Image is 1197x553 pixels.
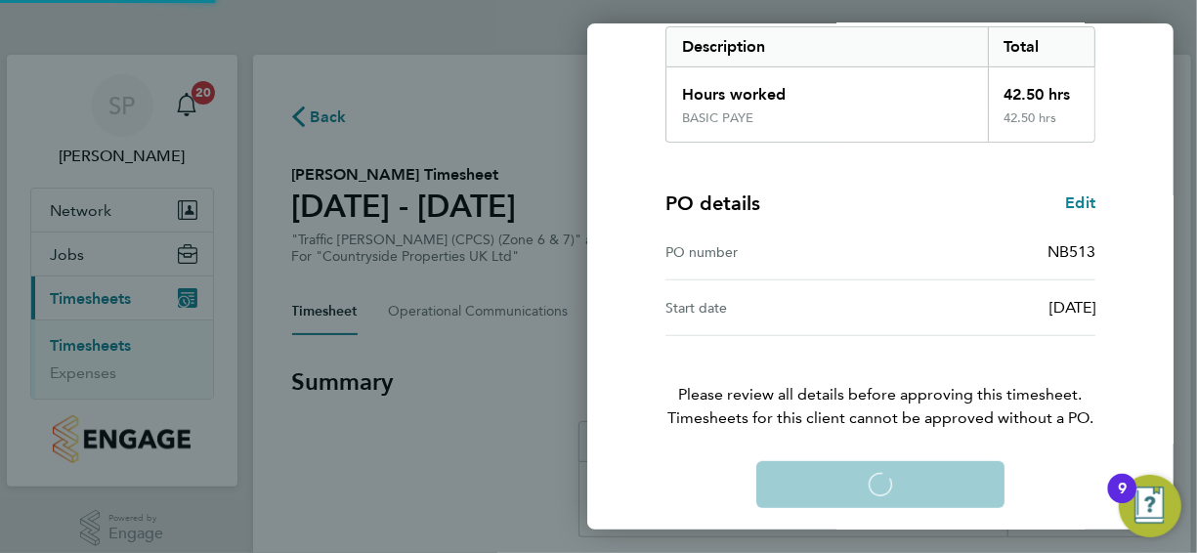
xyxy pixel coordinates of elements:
div: Start date [665,296,880,319]
div: PO number [665,240,880,264]
div: Description [666,27,988,66]
div: 42.50 hrs [988,67,1095,110]
h4: PO details [665,190,760,217]
span: NB513 [1047,242,1095,261]
a: Edit [1065,191,1095,215]
div: 42.50 hrs [988,110,1095,142]
div: Total [988,27,1095,66]
p: Please review all details before approving this timesheet. [642,336,1119,430]
div: BASIC PAYE [682,110,753,126]
div: Summary of 15 - 21 Sep 2025 [665,26,1095,143]
span: Timesheets for this client cannot be approved without a PO. [642,406,1119,430]
span: Edit [1065,193,1095,212]
div: [DATE] [880,296,1095,319]
div: 9 [1118,489,1127,514]
button: Open Resource Center, 9 new notifications [1119,475,1181,537]
div: Hours worked [666,67,988,110]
